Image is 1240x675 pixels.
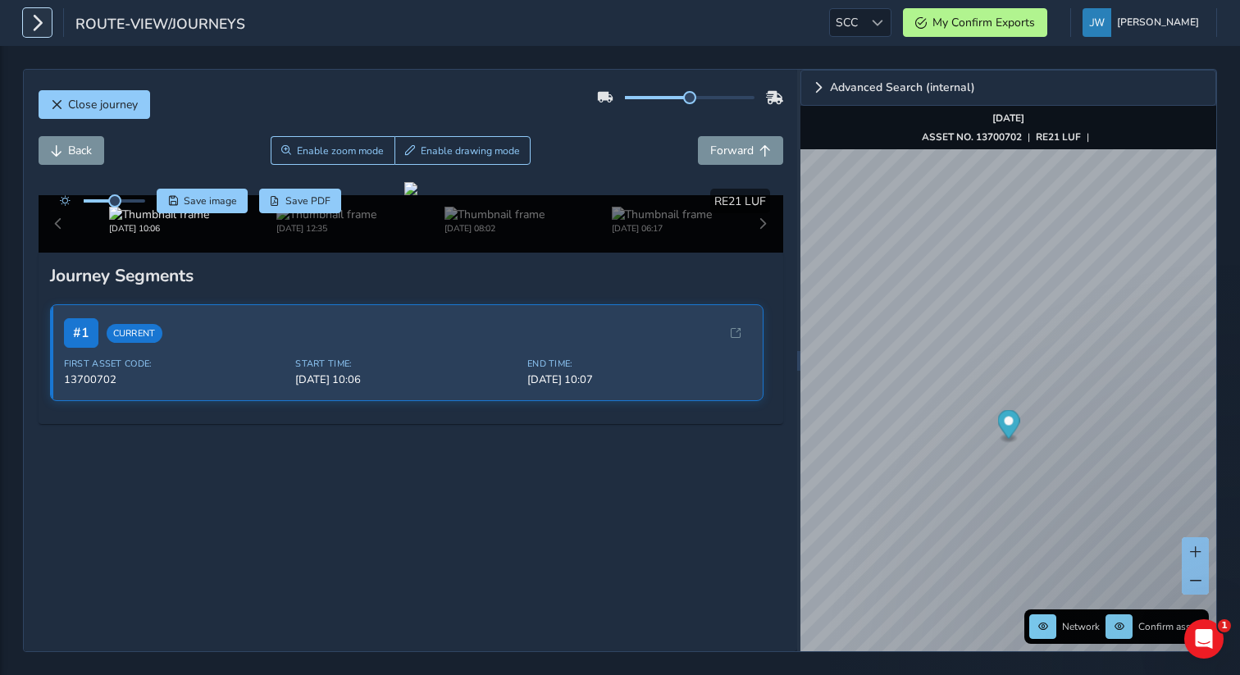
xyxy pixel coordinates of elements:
[68,143,92,158] span: Back
[276,222,376,235] div: [DATE] 12:35
[830,9,864,36] span: SCC
[259,189,342,213] button: PDF
[710,143,754,158] span: Forward
[64,358,286,370] span: First Asset Code:
[50,264,772,287] div: Journey Segments
[932,15,1035,30] span: My Confirm Exports
[271,136,394,165] button: Zoom
[107,324,162,343] span: Current
[184,194,237,208] span: Save image
[1138,620,1204,633] span: Confirm assets
[922,130,1022,144] strong: ASSET NO. 13700702
[444,207,545,222] img: Thumbnail frame
[109,222,209,235] div: [DATE] 10:06
[285,194,331,208] span: Save PDF
[39,90,150,119] button: Close journey
[998,410,1020,444] div: Map marker
[527,372,750,387] span: [DATE] 10:07
[444,222,545,235] div: [DATE] 08:02
[612,207,712,222] img: Thumbnail frame
[1184,619,1224,659] iframe: Intercom live chat
[68,97,138,112] span: Close journey
[64,318,98,348] span: # 1
[1218,619,1231,632] span: 1
[75,14,245,37] span: route-view/journeys
[295,372,517,387] span: [DATE] 10:06
[394,136,531,165] button: Draw
[903,8,1047,37] button: My Confirm Exports
[527,358,750,370] span: End Time:
[1083,8,1205,37] button: [PERSON_NAME]
[276,207,376,222] img: Thumbnail frame
[830,82,975,93] span: Advanced Search (internal)
[992,112,1024,125] strong: [DATE]
[297,144,384,157] span: Enable zoom mode
[698,136,783,165] button: Forward
[1036,130,1081,144] strong: RE21 LUF
[157,189,248,213] button: Save
[109,207,209,222] img: Thumbnail frame
[1083,8,1111,37] img: diamond-layout
[1062,620,1100,633] span: Network
[612,222,712,235] div: [DATE] 06:17
[64,372,286,387] span: 13700702
[295,358,517,370] span: Start Time:
[421,144,520,157] span: Enable drawing mode
[39,136,104,165] button: Back
[714,194,766,209] span: RE21 LUF
[1117,8,1199,37] span: [PERSON_NAME]
[800,70,1216,106] a: Expand
[922,130,1095,144] div: | |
